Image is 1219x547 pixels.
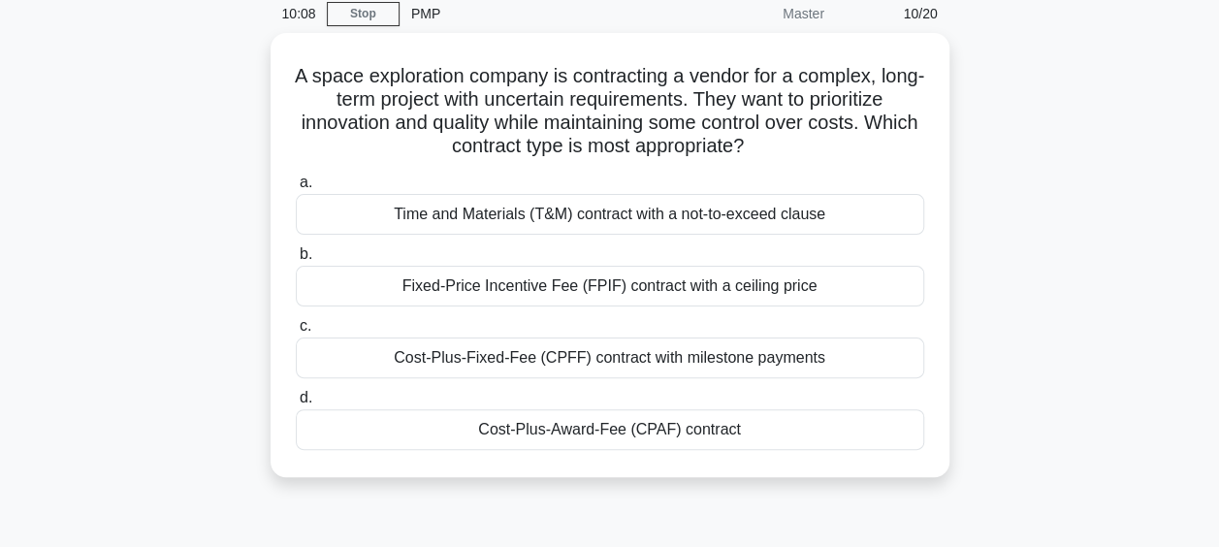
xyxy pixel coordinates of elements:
[300,245,312,262] span: b.
[327,2,400,26] a: Stop
[296,266,924,306] div: Fixed-Price Incentive Fee (FPIF) contract with a ceiling price
[296,194,924,235] div: Time and Materials (T&M) contract with a not-to-exceed clause
[300,389,312,405] span: d.
[294,64,926,159] h5: A space exploration company is contracting a vendor for a complex, long-term project with uncerta...
[296,338,924,378] div: Cost-Plus-Fixed-Fee (CPFF) contract with milestone payments
[300,174,312,190] span: a.
[300,317,311,334] span: c.
[296,409,924,450] div: Cost-Plus-Award-Fee (CPAF) contract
